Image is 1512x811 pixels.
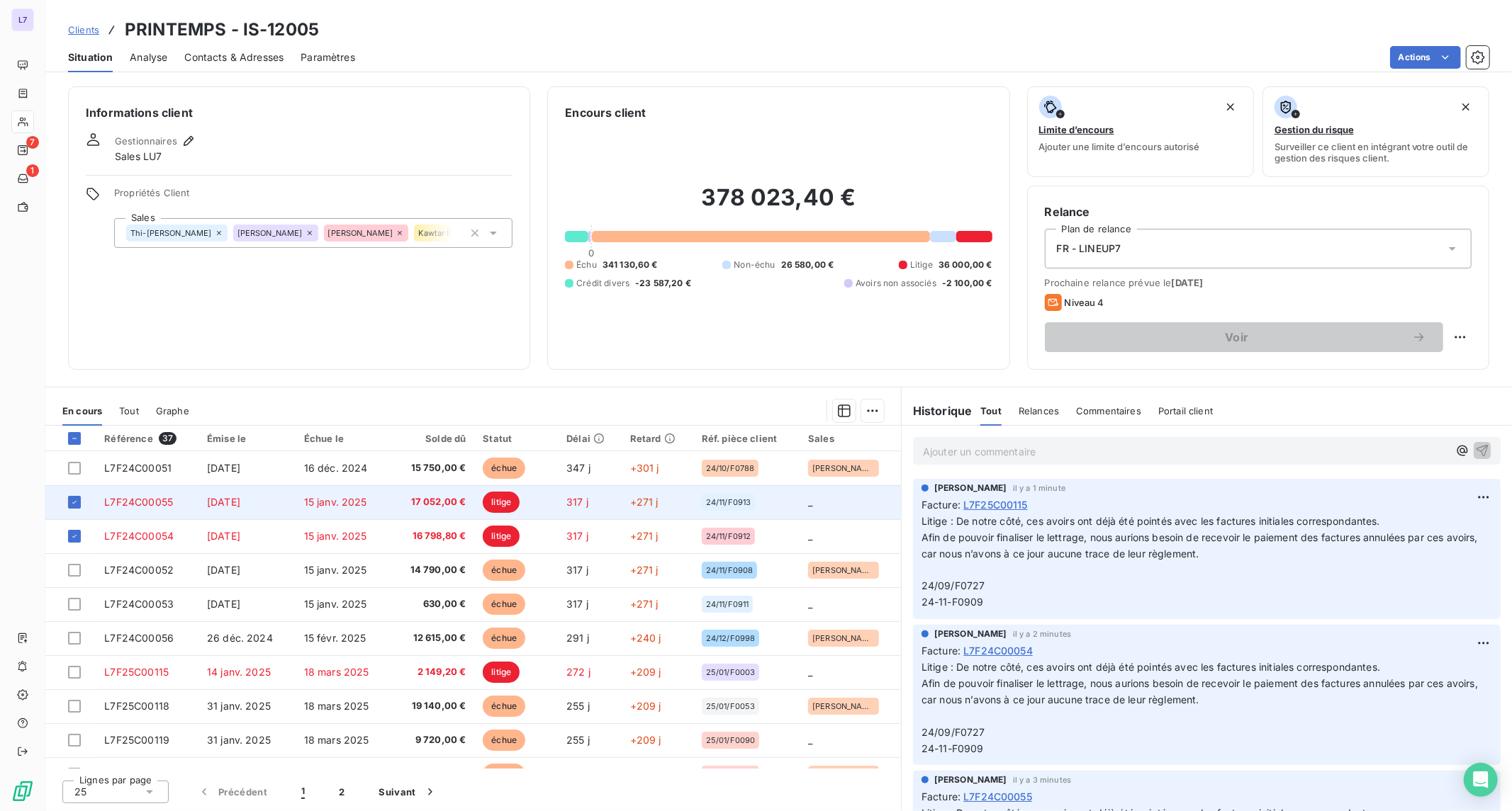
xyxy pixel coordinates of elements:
span: [PERSON_NAME] [328,229,393,237]
span: 255 j [566,734,590,746]
span: [PERSON_NAME] [237,229,303,237]
span: 317 j [566,598,588,610]
span: L7F25C00115 [104,666,169,678]
span: 31 janv. 2025 [207,734,271,746]
span: 37 [159,432,177,445]
span: _ [808,666,812,678]
span: 31 janv. 2025 [207,700,271,712]
span: 19 140,00 € [398,699,466,713]
span: L7F24C00055 [963,789,1032,804]
span: [DATE] [207,530,240,542]
span: 272 j [566,666,590,678]
span: 16 déc. 2024 [304,462,368,474]
span: 255 j [566,700,590,712]
span: 341 130,60 € [603,259,658,271]
span: +301 j [630,462,659,474]
span: 25/01/F0003 [706,668,756,676]
span: Relances [1019,405,1059,416]
span: Thi-[PERSON_NAME] [130,229,212,237]
span: _ [808,530,812,542]
span: 24/10/F0788 [706,464,755,472]
div: Solde dû [398,433,466,444]
span: _ [808,496,812,508]
span: échue [483,628,525,649]
img: Logo LeanPay [11,780,34,803]
span: 14 janv. 2025 [207,666,271,678]
span: Contacts & Adresses [184,50,284,64]
button: Limite d’encoursAjouter une limite d’encours autorisé [1027,86,1254,177]
h6: Relance [1045,203,1472,220]
span: 16 798,80 € [398,529,466,543]
span: L7F24C00051 [104,462,172,474]
span: il y a 3 minutes [1013,776,1071,784]
h6: Encours client [565,104,646,121]
span: Propriétés Client [114,187,513,207]
span: +209 j [630,700,661,712]
span: 24/11/F0912 [706,532,751,540]
span: Commentaires [1076,405,1141,416]
span: Facture : [922,643,961,658]
span: _ [808,734,812,746]
span: litige [483,526,520,547]
span: 230 j [566,768,591,780]
span: [PERSON_NAME] [934,773,1007,786]
span: 15 janv. 2025 [304,530,367,542]
span: 9 720,00 € [398,733,466,747]
span: [DATE] [207,496,240,508]
span: Litige [910,259,933,271]
span: 317 j [566,564,588,576]
span: Gestion du risque [1275,124,1354,135]
span: 317 j [566,496,588,508]
span: échue [483,594,525,615]
span: 7 [26,136,39,149]
span: [PERSON_NAME] [812,566,875,574]
span: 36 000,00 € [939,259,992,271]
span: [DATE] [207,598,240,610]
span: +240 j [630,632,661,644]
button: Voir [1045,322,1443,352]
span: 347 j [566,462,590,474]
span: 15 janv. 2025 [304,598,367,610]
span: 15 févr. 2025 [304,632,366,644]
span: 0 [588,247,594,259]
span: [DATE] [207,564,240,576]
span: 24/11/F0908 [706,566,754,574]
h2: 378 023,40 € [565,183,992,226]
span: 26 580,00 € [781,259,834,271]
span: Paramètres [301,50,355,64]
span: -23 587,20 € [635,277,691,290]
span: Situation [68,50,113,64]
button: Gestion du risqueSurveiller ce client en intégrant votre outil de gestion des risques client. [1262,86,1489,177]
a: Clients [68,23,99,37]
div: Échue le [304,433,381,444]
span: 25 févr. 2025 [207,768,271,780]
span: 15 750,00 € [398,461,466,475]
span: 25 [74,785,86,799]
span: +271 j [630,496,659,508]
div: Statut [483,433,549,444]
span: +209 j [630,666,661,678]
span: Portail client [1158,405,1213,416]
span: Ajouter une limite d’encours autorisé [1039,141,1200,152]
span: Facture : [922,497,961,512]
input: Ajouter une valeur [452,227,464,239]
span: L7F24C00056 [104,632,174,644]
div: L7 [11,8,34,31]
span: 1 [301,785,305,799]
span: échue [483,730,525,751]
span: [DATE] [207,462,240,474]
span: échue [483,696,525,717]
span: [PERSON_NAME] [812,634,875,642]
span: L7F24C00055 [104,496,173,508]
span: Tout [119,405,139,416]
div: Émise le [207,433,287,444]
span: [PERSON_NAME] [934,482,1007,494]
button: Actions [1390,46,1461,69]
div: Sales [808,433,892,444]
span: il y a 2 minutes [1013,630,1071,638]
span: échue [483,764,525,785]
span: Clients [68,24,99,35]
span: L7F24C00054 [963,643,1033,658]
span: litige [483,492,520,513]
span: -2 100,00 € [942,277,992,290]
